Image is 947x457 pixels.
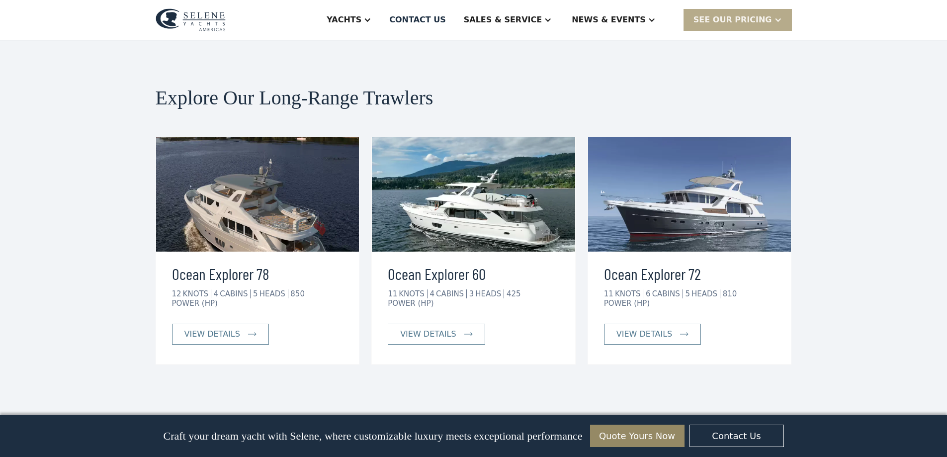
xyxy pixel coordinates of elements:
[436,289,467,298] div: CABINS
[684,9,792,30] div: SEE Our Pricing
[172,289,181,298] div: 12
[399,289,427,298] div: KNOTS
[2,404,154,420] span: Reply STOP to unsubscribe at any time.
[693,14,772,26] div: SEE Our Pricing
[604,324,701,345] a: view details
[604,262,775,285] h3: Ocean Explorer 72
[214,289,219,298] div: 4
[464,14,542,26] div: Sales & Service
[2,435,9,441] input: I want to subscribe to your Newsletter.Unsubscribe any time by clicking the link at the bottom of...
[327,14,361,26] div: Yachts
[475,289,504,298] div: HEADS
[253,289,258,298] div: 5
[156,8,226,31] img: logo
[172,262,344,285] h3: Ocean Explorer 78
[259,289,288,298] div: HEADS
[572,14,646,26] div: News & EVENTS
[615,289,643,298] div: KNOTS
[646,289,651,298] div: 6
[388,262,559,285] h3: Ocean Explorer 60
[430,289,434,298] div: 4
[172,299,218,308] div: POWER (HP)
[388,299,433,308] div: POWER (HP)
[220,289,251,298] div: CABINS
[685,289,690,298] div: 5
[172,324,269,345] a: view details
[590,425,685,447] a: Quote Yours Now
[156,87,792,109] h2: Explore Our Long-Range Trawlers
[604,289,613,298] div: 11
[1,372,155,389] span: We respect your time - only the good stuff, never spam.
[723,289,737,298] div: 810
[388,324,485,345] a: view details
[388,289,397,298] div: 11
[507,289,521,298] div: 425
[604,299,650,308] div: POWER (HP)
[184,328,240,340] div: view details
[2,403,9,410] input: Yes, I'd like to receive SMS updates.Reply STOP to unsubscribe at any time.
[389,14,446,26] div: Contact US
[689,425,784,447] a: Contact Us
[469,289,474,298] div: 3
[183,289,211,298] div: KNOTS
[1,339,159,366] span: Tick the box below to receive occasional updates, exclusive offers, and VIP access via text message.
[464,332,473,336] img: icon
[290,289,305,298] div: 850
[400,328,456,340] div: view details
[163,430,582,443] p: Craft your dream yacht with Selene, where customizable luxury meets exceptional performance
[616,328,672,340] div: view details
[652,289,683,298] div: CABINS
[248,332,257,336] img: icon
[2,435,91,452] strong: I want to subscribe to your Newsletter.
[680,332,689,336] img: icon
[11,404,119,411] strong: Yes, I'd like to receive SMS updates.
[691,289,720,298] div: HEADS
